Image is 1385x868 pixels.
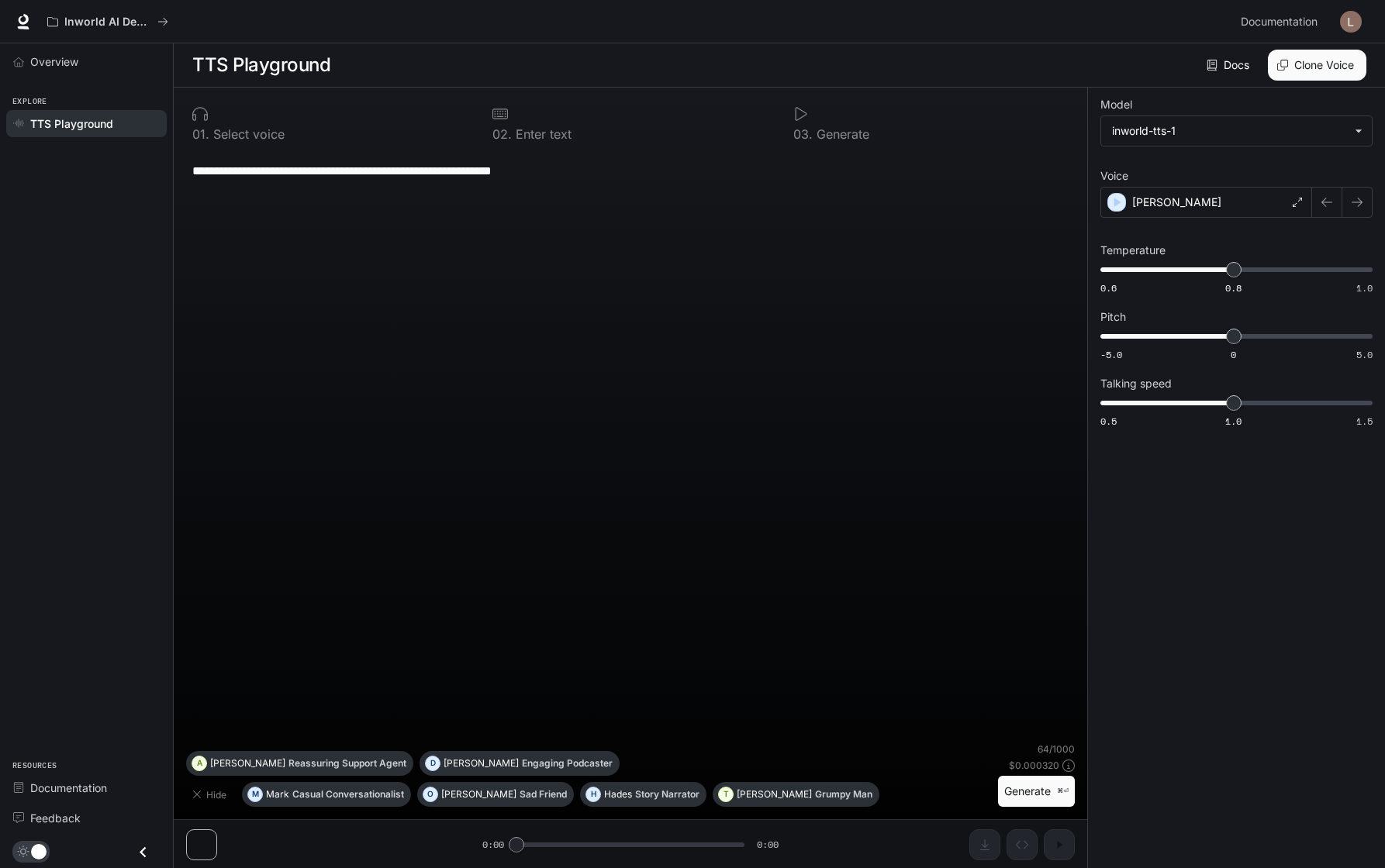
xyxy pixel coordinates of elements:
button: MMarkCasual Conversationalist [242,782,411,807]
p: ⌘⏎ [1057,787,1069,796]
button: A[PERSON_NAME]Reassuring Support Agent [186,751,413,776]
p: 0 3 . [793,128,813,140]
button: All workspaces [40,6,175,37]
p: 0 1 . [192,128,209,140]
button: Clone Voice [1268,50,1366,81]
div: H [586,782,600,807]
p: 64 / 1000 [1038,742,1075,756]
p: Talking speed [1100,378,1172,389]
div: O [423,782,437,807]
div: T [719,782,733,807]
div: D [426,751,440,776]
p: Temperature [1100,245,1166,256]
p: Grumpy Man [815,790,872,799]
span: 1.0 [1356,281,1373,294]
a: Feedback [6,804,167,832]
p: Hades [604,790,632,799]
p: [PERSON_NAME] [737,790,812,799]
a: Overview [6,48,167,75]
span: Overview [30,53,78,70]
span: Documentation [1241,12,1318,32]
span: 1.0 [1225,415,1242,428]
p: [PERSON_NAME] [441,790,516,799]
span: 5.0 [1356,348,1373,361]
p: Select voice [209,128,285,140]
p: Pitch [1100,312,1126,322]
span: 0 [1231,348,1236,361]
span: Feedback [30,810,81,826]
div: inworld-tts-1 [1101,116,1372,146]
a: Docs [1204,50,1255,81]
h1: TTS Playground [192,50,330,81]
p: [PERSON_NAME] [1132,195,1221,210]
p: Reassuring Support Agent [288,759,406,768]
span: -5.0 [1100,348,1122,361]
a: Documentation [6,774,167,801]
span: 1.5 [1356,415,1373,428]
button: Generate⌘⏎ [998,776,1075,808]
p: Model [1100,99,1132,110]
span: Documentation [30,780,107,796]
button: HHadesStory Narrator [580,782,706,807]
p: Casual Conversationalist [292,790,404,799]
a: Documentation [1235,6,1329,37]
p: [PERSON_NAME] [444,759,519,768]
span: 0.6 [1100,281,1117,294]
button: Close drawer [126,836,161,868]
p: 0 2 . [492,128,512,140]
div: M [248,782,262,807]
p: Inworld AI Demos [64,15,151,29]
span: Dark mode toggle [31,842,47,859]
p: Enter text [512,128,572,140]
div: A [192,751,206,776]
p: Mark [266,790,289,799]
p: Sad Friend [520,790,567,799]
a: TTS Playground [6,110,167,137]
div: inworld-tts-1 [1112,123,1347,139]
p: Engaging Podcaster [522,759,613,768]
p: Story Narrator [635,790,699,799]
p: [PERSON_NAME] [210,759,285,768]
button: Hide [186,782,236,807]
button: D[PERSON_NAME]Engaging Podcaster [420,751,620,776]
span: 0.5 [1100,415,1117,428]
p: Voice [1100,170,1128,181]
img: User avatar [1340,11,1362,33]
button: T[PERSON_NAME]Grumpy Man [713,782,879,807]
button: O[PERSON_NAME]Sad Friend [417,782,574,807]
p: $ 0.000320 [1009,759,1059,772]
p: Generate [813,128,869,140]
span: 0.8 [1225,281,1242,294]
button: User avatar [1335,6,1366,37]
span: TTS Playground [30,115,113,132]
